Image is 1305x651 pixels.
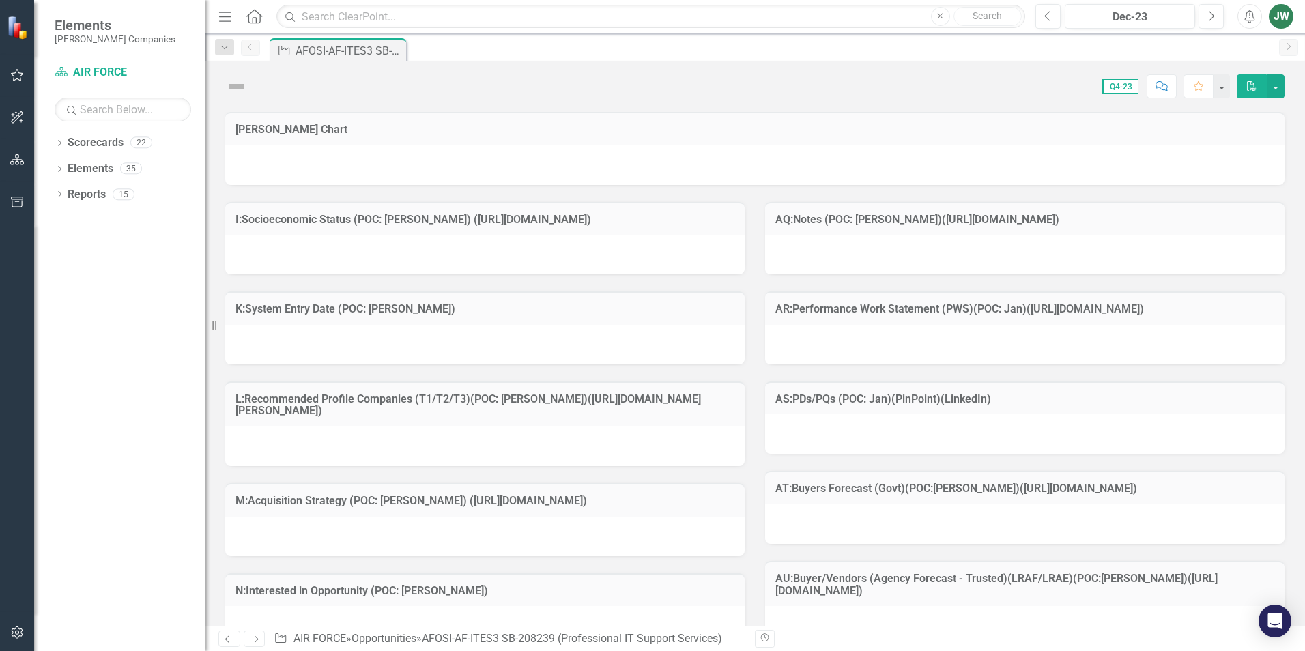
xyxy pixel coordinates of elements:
[293,632,346,645] a: AIR FORCE
[235,124,1274,136] h3: [PERSON_NAME] Chart
[68,135,124,151] a: Scorecards
[120,163,142,175] div: 35
[775,393,1274,405] h3: AS:PDs/PQs (POC: Jan)(PinPoint)(LinkedIn)
[55,17,175,33] span: Elements
[68,187,106,203] a: Reports
[1065,4,1195,29] button: Dec-23
[235,393,734,417] h3: L:Recommended Profile Companies (T1/T2/T3)(POC: [PERSON_NAME])([URL][DOMAIN_NAME][PERSON_NAME])
[1269,4,1293,29] button: JW
[775,303,1274,315] h3: AR:Performance Work Statement (PWS)(POC: Jan)([URL][DOMAIN_NAME])
[235,495,734,507] h3: M:Acquisition Strategy (POC: [PERSON_NAME]) ([URL][DOMAIN_NAME])
[235,214,734,226] h3: I:Socioeconomic Status (POC: [PERSON_NAME]) ([URL][DOMAIN_NAME])
[130,137,152,149] div: 22
[235,303,734,315] h3: K:System Entry Date (POC: [PERSON_NAME])
[1070,9,1190,25] div: Dec-23
[775,214,1274,226] h3: AQ:Notes (POC: [PERSON_NAME])([URL][DOMAIN_NAME])
[68,161,113,177] a: Elements
[225,76,247,98] img: Not Defined
[55,33,175,44] small: [PERSON_NAME] Companies
[352,632,416,645] a: Opportunities
[1259,605,1291,637] div: Open Intercom Messenger
[775,482,1274,495] h3: AT:Buyers Forecast (Govt)(POC:[PERSON_NAME])([URL][DOMAIN_NAME])
[973,10,1002,21] span: Search
[55,65,191,81] a: AIR FORCE
[113,188,134,200] div: 15
[775,573,1274,596] h3: AU:Buyer/Vendors (Agency Forecast - Trusted)(LRAF/LRAE)(POC:[PERSON_NAME])([URL][DOMAIN_NAME])
[953,7,1022,26] button: Search
[1102,79,1138,94] span: Q4-23
[276,5,1025,29] input: Search ClearPoint...
[274,631,745,647] div: » »
[7,16,31,40] img: ClearPoint Strategy
[296,42,403,59] div: AFOSI-AF-ITES3 SB-208239 (Professional IT Support Services)
[235,585,734,597] h3: N:Interested in Opportunity (POC: [PERSON_NAME])
[422,632,722,645] div: AFOSI-AF-ITES3 SB-208239 (Professional IT Support Services)
[55,98,191,121] input: Search Below...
